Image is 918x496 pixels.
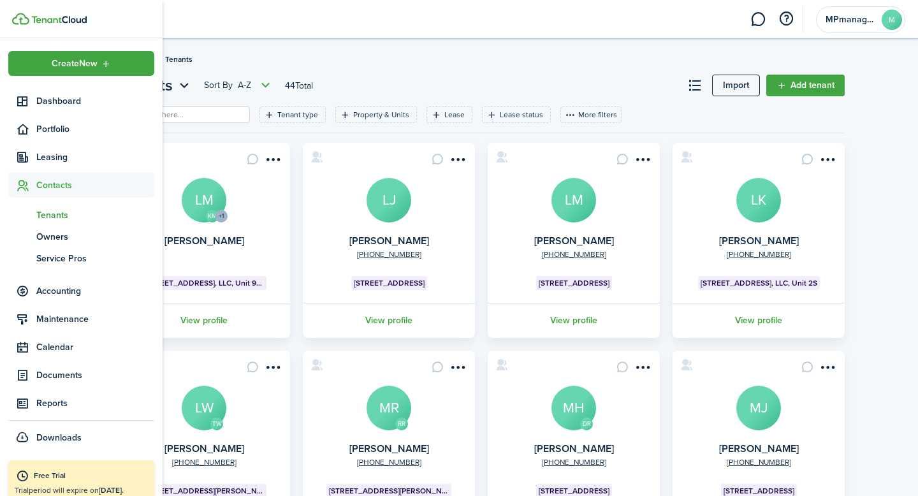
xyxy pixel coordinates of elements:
[262,361,282,378] button: Open menu
[560,106,622,123] button: More filters
[215,210,228,222] avatar-counter: +1
[36,122,154,136] span: Portfolio
[262,153,282,170] button: Open menu
[277,109,318,120] filter-tag-label: Tenant type
[817,361,837,378] button: Open menu
[301,303,477,338] a: View profile
[426,106,472,123] filter-tag: Open filter
[367,178,411,222] a: LJ
[539,277,609,289] span: [STREET_ADDRESS]
[165,54,193,65] span: Tenants
[727,456,791,468] a: [PHONE_NUMBER]
[542,456,606,468] a: [PHONE_NUMBER]
[542,249,606,260] a: [PHONE_NUMBER]
[349,441,429,456] a: [PERSON_NAME]
[482,106,551,123] filter-tag: Open filter
[671,303,847,338] a: View profile
[29,485,124,496] span: period will expire on
[172,456,237,468] a: [PHONE_NUMBER]
[204,79,238,92] span: Sort by
[285,79,313,92] header-page-total: 44 Total
[8,204,154,226] a: Tenants
[447,361,467,378] button: Open menu
[36,94,154,108] span: Dashboard
[36,284,154,298] span: Accounting
[701,277,817,289] span: [STREET_ADDRESS], LLC, Unit 2S
[8,247,154,269] a: Service Pros
[52,59,98,68] span: Create New
[719,233,799,248] a: [PERSON_NAME]
[8,51,154,76] button: Open menu
[12,13,29,25] img: TenantCloud
[395,418,408,430] avatar-text: RR
[164,233,244,248] a: [PERSON_NAME]
[116,303,292,338] a: View profile
[775,8,797,30] button: Open resource center
[632,153,652,170] button: Open menu
[736,386,781,430] a: MJ
[36,397,154,410] span: Reports
[766,75,845,96] a: Add tenant
[746,3,770,36] a: Messaging
[882,10,902,30] avatar-text: M
[36,230,154,244] span: Owners
[712,75,760,96] a: Import
[164,441,244,456] a: [PERSON_NAME]
[534,233,614,248] a: [PERSON_NAME]
[36,252,154,265] span: Service Pros
[354,277,425,289] span: [STREET_ADDRESS]
[727,249,791,260] a: [PHONE_NUMBER]
[580,418,593,430] avatar-text: DR
[15,485,148,496] p: Trial
[632,361,652,378] button: Open menu
[182,386,226,430] a: LW
[36,179,154,192] span: Contacts
[204,78,273,93] button: Open menu
[31,16,87,24] img: TenantCloud
[444,109,465,120] filter-tag-label: Lease
[447,153,467,170] button: Open menu
[8,89,154,113] a: Dashboard
[144,277,265,289] span: [STREET_ADDRESS], LLC, Unit 984
[8,226,154,247] a: Owners
[36,208,154,222] span: Tenants
[817,153,837,170] button: Open menu
[206,210,219,222] avatar-text: KM
[36,312,154,326] span: Maintenance
[259,106,326,123] filter-tag: Open filter
[551,178,596,222] a: LM
[8,391,154,416] a: Reports
[719,441,799,456] a: [PERSON_NAME]
[99,485,124,496] b: [DATE].
[182,178,226,222] a: LM
[335,106,417,123] filter-tag: Open filter
[34,470,148,483] div: Free Trial
[367,386,411,430] a: MR
[238,79,251,92] span: A-Z
[357,249,421,260] a: [PHONE_NUMBER]
[36,150,154,164] span: Leasing
[210,418,223,430] avatar-text: TW
[357,456,421,468] a: [PHONE_NUMBER]
[36,340,154,354] span: Calendar
[353,109,409,120] filter-tag-label: Property & Units
[36,431,82,444] span: Downloads
[551,386,596,430] a: MH
[204,78,273,93] button: Sort byA-Z
[736,178,781,222] a: LK
[349,233,429,248] a: [PERSON_NAME]
[500,109,543,120] filter-tag-label: Lease status
[826,15,877,24] span: MPmanagementpartners
[486,303,662,338] a: View profile
[534,441,614,456] a: [PERSON_NAME]
[133,109,245,121] input: Search here...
